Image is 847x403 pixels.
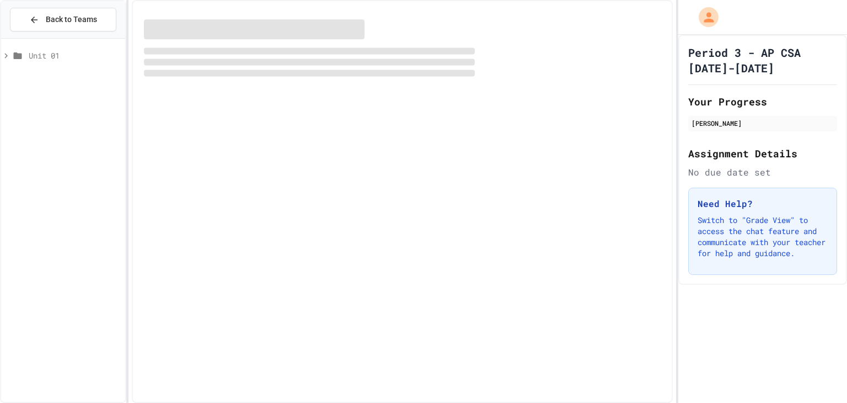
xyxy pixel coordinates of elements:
[29,50,121,61] span: Unit 01
[801,359,836,392] iframe: chat widget
[10,8,116,31] button: Back to Teams
[698,215,828,259] p: Switch to "Grade View" to access the chat feature and communicate with your teacher for help and ...
[688,45,837,76] h1: Period 3 - AP CSA [DATE]-[DATE]
[688,146,837,161] h2: Assignment Details
[46,14,97,25] span: Back to Teams
[691,118,834,128] div: [PERSON_NAME]
[688,166,837,179] div: No due date set
[688,94,837,109] h2: Your Progress
[755,311,836,358] iframe: chat widget
[687,4,721,30] div: My Account
[698,197,828,210] h3: Need Help?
